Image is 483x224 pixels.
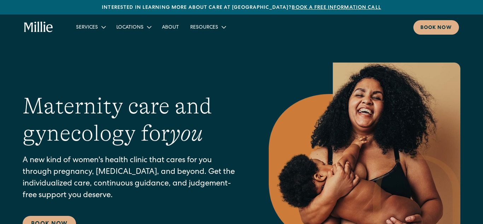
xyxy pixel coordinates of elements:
p: A new kind of women's health clinic that cares for you through pregnancy, [MEDICAL_DATA], and bey... [23,155,240,202]
div: Resources [190,24,218,31]
div: Services [76,24,98,31]
a: home [24,22,53,33]
div: Services [70,21,111,33]
div: Resources [185,21,231,33]
div: Locations [116,24,144,31]
div: Book now [420,24,452,32]
a: About [156,21,185,33]
a: Book now [413,20,459,35]
div: Locations [111,21,156,33]
h1: Maternity care and gynecology for [23,93,240,147]
a: Book a free information call [292,5,381,10]
em: you [170,120,203,146]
